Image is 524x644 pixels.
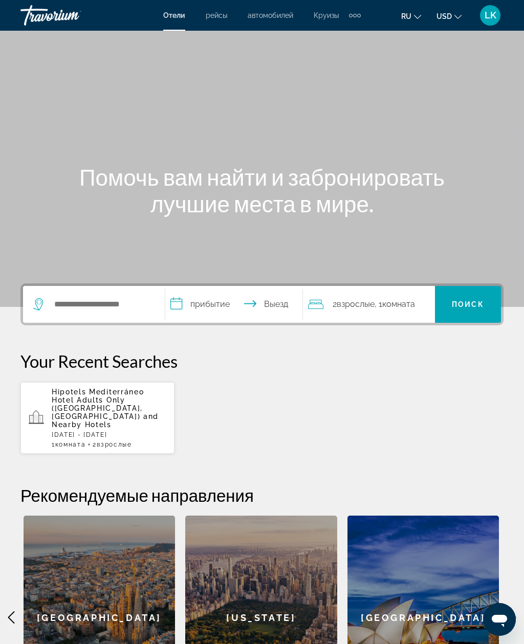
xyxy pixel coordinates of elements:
[20,2,123,29] a: Travorium
[436,12,452,20] span: USD
[206,11,227,19] a: рейсы
[248,11,293,19] a: автомобилей
[333,297,375,312] span: 2
[52,388,144,420] span: Hipotels Mediterráneo Hotel Adults Only ([GEOGRAPHIC_DATA], [GEOGRAPHIC_DATA])
[375,297,415,312] span: , 1
[314,11,339,19] a: Круизы
[382,299,415,309] span: Комната
[401,12,411,20] span: ru
[401,9,421,24] button: Change language
[303,286,435,323] button: Travelers: 2 adults, 0 children
[20,485,504,505] h2: Рекомендуемые направления
[483,603,516,636] iframe: Кнопка для запуску вікна повідомлень
[20,382,174,454] button: Hipotels Mediterráneo Hotel Adults Only ([GEOGRAPHIC_DATA], [GEOGRAPHIC_DATA]) and Nearby Hotels[...
[435,286,501,323] button: Поиск
[349,7,361,24] button: Extra navigation items
[452,300,484,308] span: Поиск
[477,5,504,26] button: User Menu
[97,441,132,448] span: Взрослые
[337,299,375,309] span: Взрослые
[436,9,462,24] button: Change currency
[485,10,496,20] span: LK
[55,441,86,448] span: Комната
[23,286,501,323] div: Search widget
[52,431,166,438] p: [DATE] - [DATE]
[52,441,85,448] span: 1
[165,286,302,323] button: Check in and out dates
[93,441,132,448] span: 2
[52,412,159,429] span: and Nearby Hotels
[20,351,504,371] p: Your Recent Searches
[163,11,185,19] a: Отели
[70,164,454,217] h1: Помочь вам найти и забронировать лучшие места в мире.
